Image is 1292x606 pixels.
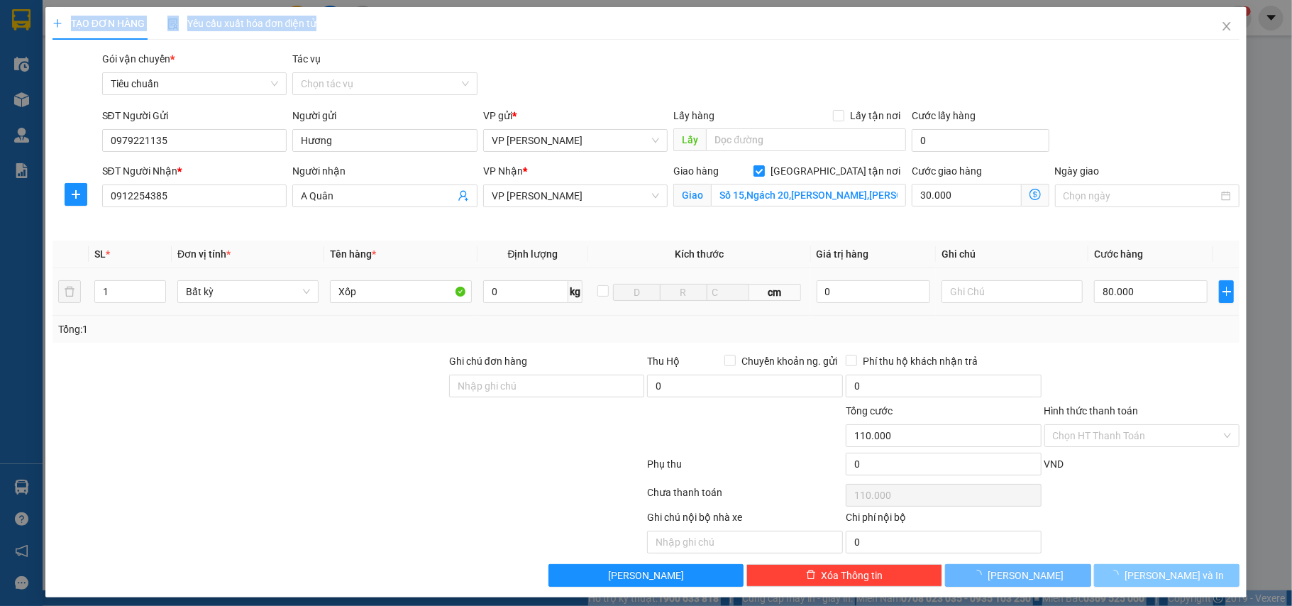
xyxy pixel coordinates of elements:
span: [PERSON_NAME] và In [1125,568,1224,583]
label: Cước giao hàng [912,165,982,177]
input: R [660,284,707,301]
input: D [613,284,661,301]
span: loading [1109,570,1125,580]
label: Ngày giao [1055,165,1100,177]
button: deleteXóa Thông tin [746,564,942,587]
span: delete [806,570,816,581]
span: Yêu cầu xuất hóa đơn điện tử [167,18,317,29]
span: VND [1044,458,1064,470]
span: [PERSON_NAME] [608,568,684,583]
span: Xóa Thông tin [822,568,883,583]
input: Dọc đường [706,128,906,151]
label: Ghi chú đơn hàng [449,356,527,367]
input: Cước giao hàng [912,184,1021,206]
span: Giá trị hàng [817,248,869,260]
span: user-add [458,190,469,202]
button: Close [1207,7,1247,47]
span: kg [568,280,582,303]
button: [PERSON_NAME] và In [1094,564,1240,587]
span: Bất kỳ [186,281,310,302]
label: Tác vụ [292,53,321,65]
span: Định lượng [508,248,558,260]
div: Người nhận [292,163,477,179]
label: Cước lấy hàng [912,110,976,121]
span: plus [53,18,62,28]
div: Tổng: 1 [58,321,499,337]
span: SL [94,248,106,260]
img: icon [167,18,179,30]
button: plus [65,183,87,206]
span: cm [749,284,802,301]
span: Đơn vị tính [177,248,231,260]
button: [PERSON_NAME] [945,564,1091,587]
div: SĐT Người Gửi [102,108,287,123]
span: VP Loong Toòng [492,130,660,151]
input: Cước lấy hàng [912,129,1049,152]
input: VD: Bàn, Ghế [330,280,471,303]
span: Giao [673,184,711,206]
span: TẠO ĐƠN HÀNG [53,18,145,29]
span: dollar-circle [1029,189,1041,200]
input: Ghi chú đơn hàng [449,375,645,397]
span: VP Minh Khai [492,185,660,206]
input: 0 [817,280,930,303]
label: Hình thức thanh toán [1044,405,1139,417]
span: loading [972,570,988,580]
span: Chuyển khoản ng. gửi [736,353,843,369]
div: Chưa thanh toán [646,485,844,509]
button: plus [1219,280,1234,303]
span: close [1221,21,1232,32]
span: [GEOGRAPHIC_DATA] tận nơi [765,163,906,179]
input: Ngày giao [1064,188,1219,204]
div: SĐT Người Nhận [102,163,287,179]
span: [PERSON_NAME] [988,568,1064,583]
button: [PERSON_NAME] [548,564,744,587]
span: Cước hàng [1094,248,1143,260]
span: Phí thu hộ khách nhận trả [857,353,983,369]
span: Tiêu chuẩn [111,73,279,94]
span: Tên hàng [330,248,376,260]
input: Nhập ghi chú [647,531,843,553]
input: Ghi Chú [942,280,1083,303]
th: Ghi chú [936,241,1088,268]
div: Người gửi [292,108,477,123]
span: VP Nhận [483,165,523,177]
div: Ghi chú nội bộ nhà xe [647,509,843,531]
div: Chi phí nội bộ [846,509,1042,531]
span: Lấy [673,128,706,151]
button: delete [58,280,81,303]
input: Giao tận nơi [711,184,906,206]
div: Phụ thu [646,456,844,481]
span: Lấy tận nơi [844,108,906,123]
span: Lấy hàng [673,110,714,121]
div: VP gửi [483,108,668,123]
input: C [707,284,749,301]
span: Tổng cước [846,405,893,417]
span: Kích thước [675,248,724,260]
span: Thu Hộ [647,356,680,367]
span: Giao hàng [673,165,719,177]
span: plus [1220,286,1233,297]
span: plus [65,189,87,200]
span: Gói vận chuyển [102,53,175,65]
